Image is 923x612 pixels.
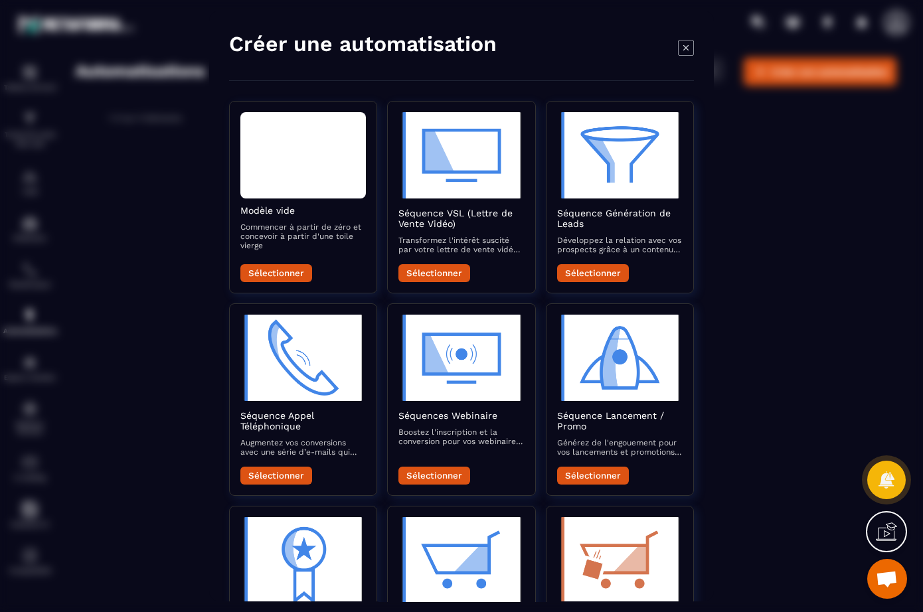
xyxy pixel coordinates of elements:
div: Ouvrir le chat [867,559,907,599]
button: Sélectionner [557,467,629,485]
p: Boostez l'inscription et la conversion pour vos webinaires avec des e-mails qui informent, rappel... [398,427,524,446]
h2: Séquence Lancement / Promo [557,410,683,431]
h2: Modèle vide [240,205,366,216]
p: Commencer à partir de zéro et concevoir à partir d'une toile vierge [240,222,366,250]
button: Sélectionner [240,467,312,485]
button: Sélectionner [398,264,470,282]
p: Augmentez vos conversions avec une série d’e-mails qui préparent et suivent vos appels commerciaux [240,438,366,457]
img: automation-objective-icon [398,112,524,198]
p: Générez de l'engouement pour vos lancements et promotions avec une séquence d’e-mails captivante ... [557,438,683,457]
img: automation-objective-icon [398,517,524,603]
button: Sélectionner [398,467,470,485]
img: automation-objective-icon [398,315,524,401]
img: automation-objective-icon [557,315,683,401]
h2: Séquence Appel Téléphonique [240,410,366,431]
p: Transformez l'intérêt suscité par votre lettre de vente vidéo en actions concrètes avec des e-mai... [398,236,524,254]
h2: Séquences Webinaire [398,410,524,421]
button: Sélectionner [240,264,312,282]
p: Développez la relation avec vos prospects grâce à un contenu attractif qui les accompagne vers la... [557,236,683,254]
h2: Séquence Génération de Leads [557,208,683,229]
img: automation-objective-icon [240,517,366,603]
img: automation-objective-icon [557,517,683,603]
img: automation-objective-icon [240,315,366,401]
button: Sélectionner [557,264,629,282]
h2: Séquence VSL (Lettre de Vente Vidéo) [398,208,524,229]
h4: Créer une automatisation [229,31,497,57]
img: automation-objective-icon [557,112,683,198]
